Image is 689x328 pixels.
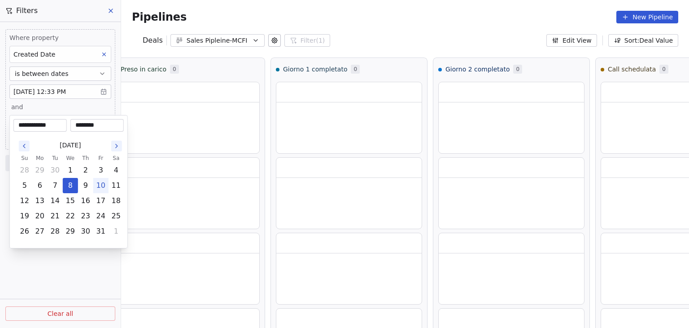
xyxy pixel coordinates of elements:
th: Thursday [78,154,93,163]
button: Wednesday, October 29th, 2025 [63,224,78,239]
button: Saturday, October 4th, 2025 [109,163,123,177]
button: Tuesday, October 7th, 2025 [48,178,62,193]
table: October 2025 [17,154,124,239]
button: Saturday, October 25th, 2025 [109,209,123,223]
button: Friday, October 24th, 2025 [94,209,108,223]
th: Saturday [109,154,124,163]
button: Thursday, October 9th, 2025 [78,178,93,193]
th: Sunday [17,154,32,163]
button: Tuesday, October 14th, 2025 [48,194,62,208]
button: Tuesday, October 28th, 2025 [48,224,62,239]
button: Monday, September 29th, 2025 [33,163,47,177]
button: Sunday, September 28th, 2025 [17,163,32,177]
button: Friday, October 31st, 2025 [94,224,108,239]
button: Go to the Previous Month [19,141,30,151]
button: Today, Friday, October 10th, 2025 [94,178,108,193]
th: Wednesday [63,154,78,163]
button: Sunday, October 5th, 2025 [17,178,32,193]
button: Friday, October 17th, 2025 [94,194,108,208]
button: Friday, October 3rd, 2025 [94,163,108,177]
button: Go to the Next Month [111,141,122,151]
button: Monday, October 27th, 2025 [33,224,47,239]
button: Wednesday, October 8th, 2025, selected [63,178,78,193]
button: Thursday, October 30th, 2025 [78,224,93,239]
button: Monday, October 13th, 2025 [33,194,47,208]
button: Saturday, October 11th, 2025 [109,178,123,193]
button: Wednesday, October 15th, 2025 [63,194,78,208]
button: Sunday, October 19th, 2025 [17,209,32,223]
button: Monday, October 20th, 2025 [33,209,47,223]
button: Tuesday, October 21st, 2025 [48,209,62,223]
button: Thursday, October 2nd, 2025 [78,163,93,177]
button: Tuesday, September 30th, 2025 [48,163,62,177]
button: Sunday, October 12th, 2025 [17,194,32,208]
button: Thursday, October 16th, 2025 [78,194,93,208]
button: Thursday, October 23rd, 2025 [78,209,93,223]
button: Wednesday, October 1st, 2025 [63,163,78,177]
th: Friday [93,154,109,163]
button: Sunday, October 26th, 2025 [17,224,32,239]
button: Saturday, November 1st, 2025 [109,224,123,239]
th: Monday [32,154,48,163]
button: Wednesday, October 22nd, 2025 [63,209,78,223]
span: [DATE] [60,141,81,150]
button: Saturday, October 18th, 2025 [109,194,123,208]
button: Monday, October 6th, 2025 [33,178,47,193]
th: Tuesday [48,154,63,163]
